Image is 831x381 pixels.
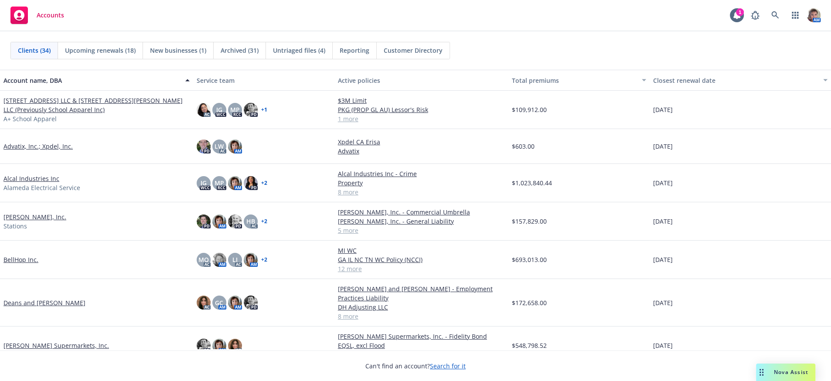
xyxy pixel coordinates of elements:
[338,226,505,235] a: 5 more
[215,298,223,307] span: GC
[508,70,650,91] button: Total premiums
[3,96,190,114] a: [STREET_ADDRESS] LLC & [STREET_ADDRESS][PERSON_NAME] LLC (Previously School Apparel Inc)
[766,7,784,24] a: Search
[228,296,242,310] img: photo
[228,214,242,228] img: photo
[244,253,258,267] img: photo
[512,76,637,85] div: Total premiums
[340,46,369,55] span: Reporting
[228,139,242,153] img: photo
[512,142,535,151] span: $603.00
[512,255,547,264] span: $693,013.00
[212,253,226,267] img: photo
[261,219,267,224] a: + 2
[430,362,466,370] a: Search for it
[3,174,59,183] a: Alcal Industries Inc
[197,296,211,310] img: photo
[787,7,804,24] a: Switch app
[3,183,80,192] span: Alameda Electrical Service
[198,255,209,264] span: MQ
[338,105,505,114] a: PKG (PROP GL AU) Lessor's Risk
[653,255,673,264] span: [DATE]
[215,142,224,151] span: LW
[261,180,267,186] a: + 2
[384,46,443,55] span: Customer Directory
[3,142,73,151] a: Advatix, Inc.; Xpdel, Inc.
[228,176,242,190] img: photo
[653,142,673,151] span: [DATE]
[653,178,673,187] span: [DATE]
[338,217,505,226] a: [PERSON_NAME], Inc. - General Liability
[650,70,831,91] button: Closest renewal date
[512,178,552,187] span: $1,023,840.44
[338,146,505,156] a: Advatix
[338,303,505,312] a: DH Adjusting LLC
[512,298,547,307] span: $172,658.00
[221,46,259,55] span: Archived (31)
[774,368,808,376] span: Nova Assist
[197,103,211,117] img: photo
[807,8,821,22] img: photo
[746,7,764,24] a: Report a Bug
[212,214,226,228] img: photo
[338,96,505,105] a: $3M Limit
[338,208,505,217] a: [PERSON_NAME], Inc. - Commercial Umbrella
[150,46,206,55] span: New businesses (1)
[338,137,505,146] a: Xpdel CA Erisa
[215,178,224,187] span: MP
[338,178,505,187] a: Property
[18,46,51,55] span: Clients (34)
[3,212,66,221] a: [PERSON_NAME], Inc.
[338,264,505,273] a: 12 more
[261,257,267,262] a: + 2
[3,341,109,350] a: [PERSON_NAME] Supermarkets, Inc.
[37,12,64,19] span: Accounts
[228,339,242,353] img: photo
[365,361,466,371] span: Can't find an account?
[338,332,505,341] a: [PERSON_NAME] Supermarkets, Inc. - Fidelity Bond
[193,70,334,91] button: Service team
[338,169,505,178] a: Alcal Industries Inc - Crime
[338,187,505,197] a: 8 more
[653,105,673,114] span: [DATE]
[273,46,325,55] span: Untriaged files (4)
[197,339,211,353] img: photo
[3,255,38,264] a: BellHop Inc.
[338,284,505,303] a: [PERSON_NAME] and [PERSON_NAME] - Employment Practices Liability
[338,341,505,350] a: EQSL, excl Flood
[7,3,68,27] a: Accounts
[653,298,673,307] span: [DATE]
[197,76,331,85] div: Service team
[653,217,673,226] span: [DATE]
[246,217,255,226] span: HB
[232,255,238,264] span: LI
[653,341,673,350] span: [DATE]
[216,105,222,114] span: JG
[3,114,57,123] span: A+ School Apparel
[736,8,744,16] div: 1
[756,364,767,381] div: Drag to move
[512,341,547,350] span: $548,798.52
[65,46,136,55] span: Upcoming renewals (18)
[244,103,258,117] img: photo
[338,114,505,123] a: 1 more
[201,178,207,187] span: JG
[756,364,815,381] button: Nova Assist
[197,139,211,153] img: photo
[244,176,258,190] img: photo
[334,70,509,91] button: Active policies
[244,296,258,310] img: photo
[338,76,505,85] div: Active policies
[3,221,27,231] span: Stations
[197,214,211,228] img: photo
[338,255,505,264] a: GA IL NC TN WC Policy (NCCI)
[338,246,505,255] a: MI WC
[653,76,818,85] div: Closest renewal date
[212,339,226,353] img: photo
[3,298,85,307] a: Deans and [PERSON_NAME]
